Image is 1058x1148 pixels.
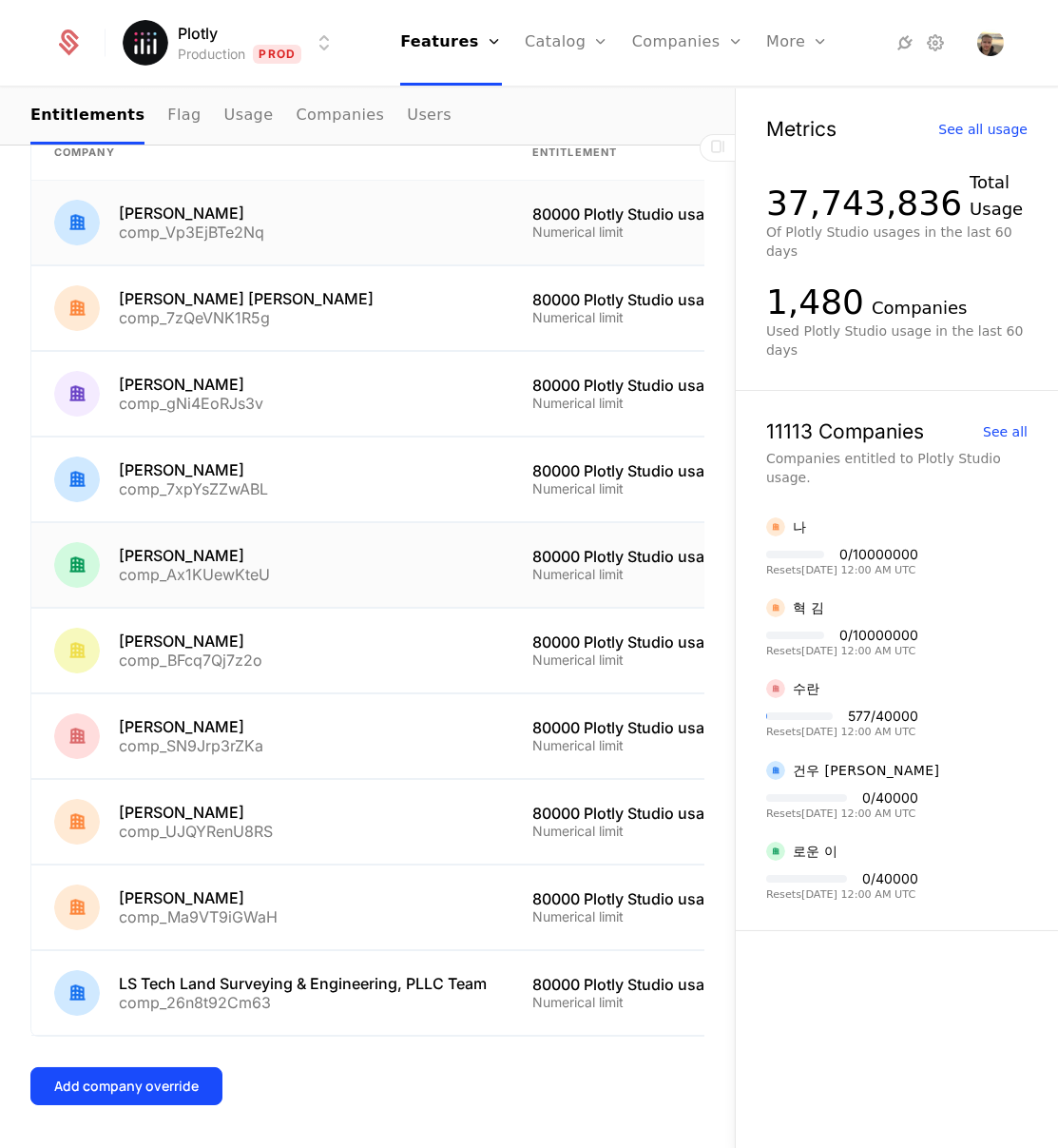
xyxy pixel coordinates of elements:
a: Users [407,88,452,145]
div: Companies [872,295,967,321]
div: LS Tech Land Surveying & Engineering, PLLC Team [119,976,487,991]
div: Numerical limit [532,225,800,239]
div: Resets [DATE] 12:00 AM UTC [766,808,918,819]
div: Used Plotly Studio usage in the last 60 days [766,321,1028,360]
div: 나 [793,517,806,536]
div: 11113 Companies [766,421,924,441]
button: Open user button [977,29,1004,56]
div: 80000 Plotly Studio usage per month [532,891,800,906]
div: [PERSON_NAME] [PERSON_NAME] [119,291,374,306]
div: 80000 Plotly Studio usage per month [532,463,800,478]
div: 1,480 [766,283,864,321]
a: Entitlements [30,88,144,145]
img: Nelli Vagena [54,713,100,759]
div: [PERSON_NAME] [119,548,270,563]
div: 로운 이 [793,842,838,861]
a: Integrations [894,31,916,54]
div: Production [178,45,245,64]
div: [PERSON_NAME] [119,633,262,649]
div: Resets [DATE] 12:00 AM UTC [766,727,918,737]
div: Resets [DATE] 12:00 AM UTC [766,646,918,656]
img: MARCELO MIÑO ORTIZ [54,285,100,331]
div: 37,743,836 [766,185,962,223]
div: comp_gNi4EoRJs3v [119,396,263,411]
div: [PERSON_NAME] [119,205,264,221]
div: comp_26n8t92Cm63 [119,995,487,1010]
div: 0 / 40000 [862,872,918,885]
img: Lassi Tornberg [54,542,100,588]
div: [PERSON_NAME] [119,890,278,905]
div: Numerical limit [532,739,800,752]
div: Numerical limit [532,568,800,581]
img: Huy Đinh [54,371,100,417]
div: [PERSON_NAME] [119,805,273,820]
a: Usage [224,88,274,145]
img: 수란 [766,679,785,698]
div: See all usage [938,123,1028,136]
div: Metrics [766,119,837,139]
button: Add company override [30,1067,222,1105]
div: 0 / 10000000 [839,629,918,642]
div: 0 / 40000 [862,791,918,805]
div: 건우 [PERSON_NAME] [793,761,939,780]
div: 0 / 10000000 [839,548,918,561]
div: comp_Ma9VT9iGWaH [119,909,278,924]
div: Companies entitled to Plotly Studio usage. [766,449,1028,487]
div: 혁 김 [793,598,825,617]
img: Oumar KONATE [54,885,100,930]
a: Companies [296,88,384,145]
div: 80000 Plotly Studio usage per month [532,378,800,393]
div: Resets [DATE] 12:00 AM UTC [766,889,918,900]
div: comp_BFcq7Qj7z2o [119,652,262,668]
div: 수란 [793,679,820,698]
img: Yulia Shcherbakova [54,799,100,845]
img: 로운 이 [766,842,785,861]
div: 577 / 40000 [848,710,918,723]
div: comp_SN9Jrp3rZKa [119,738,263,753]
div: comp_UJQYRenU8RS [119,824,273,839]
div: 80000 Plotly Studio usage per month [532,806,800,821]
img: Chris P [977,29,1004,56]
div: [PERSON_NAME] [119,377,263,392]
span: Plotly [178,22,218,45]
div: [PERSON_NAME] [119,462,268,477]
div: Numerical limit [532,311,800,324]
div: Of Plotly Studio usages in the last 60 days [766,223,1028,261]
div: comp_Vp3EjBTe2Nq [119,224,264,240]
div: Numerical limit [532,996,800,1009]
div: Numerical limit [532,910,800,924]
div: Numerical limit [532,397,800,410]
div: Total Usage [970,169,1028,223]
img: 나 [766,517,785,536]
a: Settings [924,31,947,54]
img: LS Tech Land Surveying & Engineering, PLLC Team [54,970,100,1016]
div: 80000 Plotly Studio usage per month [532,292,800,307]
div: See all [983,425,1028,438]
div: Numerical limit [532,653,800,667]
th: Entitlement [510,126,823,181]
div: Add company override [54,1077,199,1096]
div: 80000 Plotly Studio usage per month [532,720,800,735]
div: comp_7zQeVNK1R5g [119,310,374,325]
div: Numerical limit [532,825,800,838]
div: Numerical limit [532,482,800,496]
nav: Main [30,88,704,145]
div: 80000 Plotly Studio usage per month [532,977,800,992]
div: Resets [DATE] 12:00 AM UTC [766,565,918,575]
img: Plotly [123,20,168,66]
a: Flag [167,88,201,145]
div: comp_7xpYsZZwABL [119,481,268,496]
img: 건우 김 [766,761,785,780]
div: 80000 Plotly Studio usage per month [532,206,800,222]
img: HAMDOU IBRAHIM [54,628,100,673]
img: Kamil Orson [54,457,100,502]
div: 80000 Plotly Studio usage per month [532,549,800,564]
div: 80000 Plotly Studio usage per month [532,634,800,650]
img: Patricia Braga [54,200,100,245]
img: 혁 김 [766,598,785,617]
div: comp_Ax1KUewKteU [119,567,270,582]
ul: Choose Sub Page [30,88,452,145]
th: Company [31,126,510,181]
span: Prod [253,45,301,64]
button: Select environment [128,22,336,64]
